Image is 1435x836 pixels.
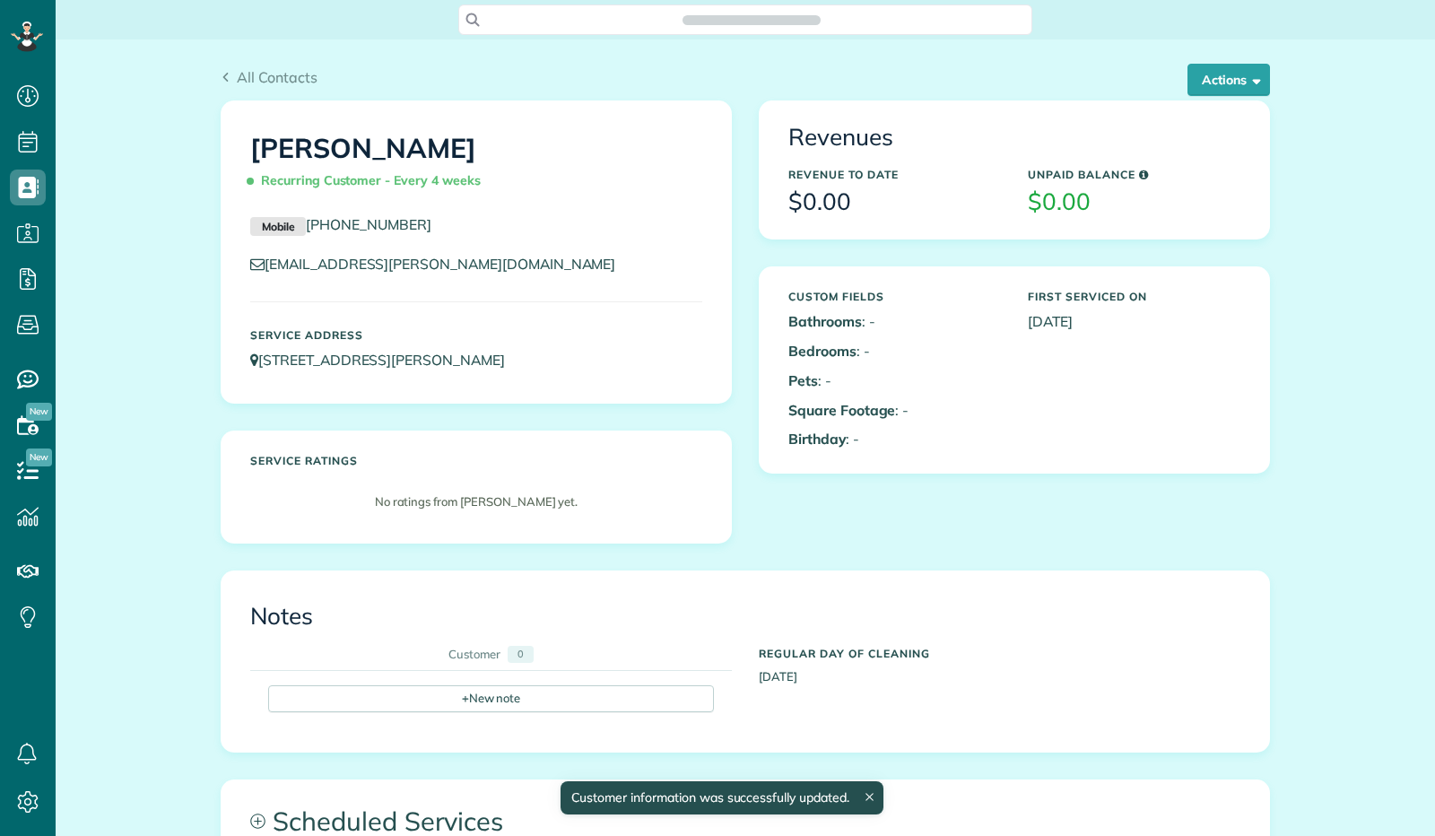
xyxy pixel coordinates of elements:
button: Actions [1187,64,1270,96]
span: All Contacts [237,68,317,86]
a: All Contacts [221,66,317,88]
p: [DATE] [1028,311,1240,332]
h5: Unpaid Balance [1028,169,1240,180]
h1: [PERSON_NAME] [250,134,702,196]
b: Birthday [788,430,846,448]
small: Mobile [250,217,306,237]
div: Customer information was successfully updated. [560,781,883,814]
h3: Notes [250,604,1240,630]
span: Recurring Customer - Every 4 weeks [250,165,488,196]
h3: $0.00 [1028,189,1240,215]
a: Mobile[PHONE_NUMBER] [250,215,431,233]
h5: Revenue to Date [788,169,1001,180]
h5: First Serviced On [1028,291,1240,302]
span: + [462,690,469,706]
h5: Regular day of cleaning [759,648,1240,659]
h5: Service ratings [250,455,702,466]
a: [STREET_ADDRESS][PERSON_NAME] [250,351,522,369]
h3: Revenues [788,125,1240,151]
span: Search ZenMaid… [700,11,802,29]
b: Bathrooms [788,312,862,330]
div: New note [268,685,714,712]
p: : - [788,341,1001,361]
p: : - [788,311,1001,332]
h3: $0.00 [788,189,1001,215]
span: New [26,448,52,466]
div: [DATE] [745,639,1254,685]
span: New [26,403,52,421]
div: 0 [508,646,534,663]
b: Square Footage [788,401,895,419]
h5: Service Address [250,329,702,341]
h5: Custom Fields [788,291,1001,302]
b: Bedrooms [788,342,857,360]
p: No ratings from [PERSON_NAME] yet. [259,493,693,510]
a: [EMAIL_ADDRESS][PERSON_NAME][DOMAIN_NAME] [250,255,632,273]
div: Customer [448,646,500,663]
p: : - [788,370,1001,391]
p: : - [788,400,1001,421]
b: Pets [788,371,818,389]
p: : - [788,429,1001,449]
